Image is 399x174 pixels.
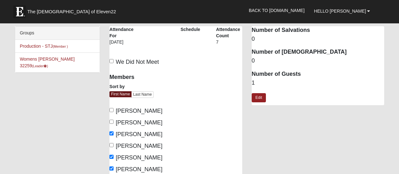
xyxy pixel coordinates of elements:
[116,143,162,149] span: [PERSON_NAME]
[109,26,136,39] label: Attendance For
[244,3,309,18] a: Back to [DOMAIN_NAME]
[252,26,384,34] dt: Number of Salvations
[13,5,26,18] img: Eleven22 logo
[109,155,114,159] input: [PERSON_NAME]
[20,44,68,49] a: Production - STJ(Member )
[116,131,162,137] span: [PERSON_NAME]
[109,120,114,124] input: [PERSON_NAME]
[10,2,136,18] a: The [DEMOGRAPHIC_DATA] of Eleven22
[109,91,132,97] a: First Name
[131,91,154,98] a: Last Name
[15,27,100,40] div: Groups
[314,9,366,14] span: Hello [PERSON_NAME]
[116,154,162,161] span: [PERSON_NAME]
[252,35,384,43] dd: 0
[116,108,162,114] span: [PERSON_NAME]
[53,45,68,48] small: (Member )
[27,9,116,15] span: The [DEMOGRAPHIC_DATA] of Eleven22
[216,39,242,50] div: 7
[20,57,75,68] a: Womens [PERSON_NAME] 32259(Leader)
[252,79,384,87] dd: 1
[109,39,136,50] div: [DATE]
[116,119,162,126] span: [PERSON_NAME]
[109,59,114,63] input: We Did Not Meet
[32,64,48,68] small: (Leader )
[252,48,384,56] dt: Number of [DEMOGRAPHIC_DATA]
[109,74,171,81] h4: Members
[252,57,384,65] dd: 0
[216,26,242,39] label: Attendance Count
[252,93,266,102] a: Edit
[109,108,114,112] input: [PERSON_NAME]
[180,26,200,33] label: Schedule
[252,70,384,78] dt: Number of Guests
[116,59,159,65] span: We Did Not Meet
[109,131,114,135] input: [PERSON_NAME]
[109,143,114,147] input: [PERSON_NAME]
[109,83,125,90] label: Sort by
[309,3,375,19] a: Hello [PERSON_NAME]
